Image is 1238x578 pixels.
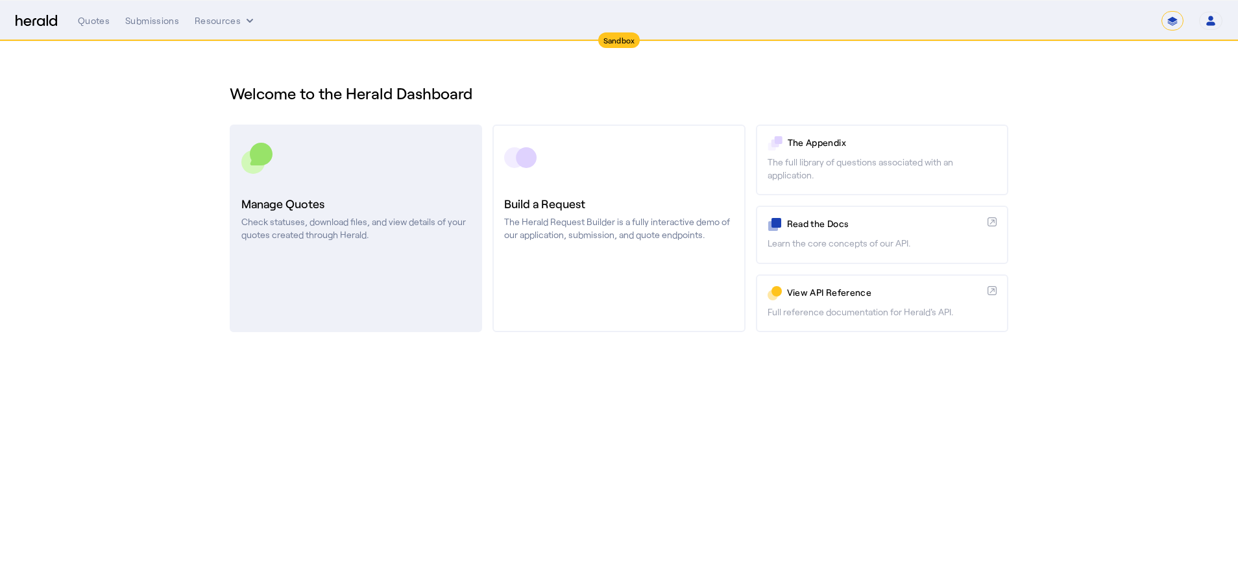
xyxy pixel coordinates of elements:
a: View API ReferenceFull reference documentation for Herald's API. [756,274,1008,332]
a: Manage QuotesCheck statuses, download files, and view details of your quotes created through Herald. [230,125,482,332]
a: Read the DocsLearn the core concepts of our API. [756,206,1008,263]
p: Read the Docs [787,217,982,230]
div: Submissions [125,14,179,27]
button: Resources dropdown menu [195,14,256,27]
div: Quotes [78,14,110,27]
h3: Manage Quotes [241,195,470,213]
a: Build a RequestThe Herald Request Builder is a fully interactive demo of our application, submiss... [492,125,745,332]
img: Herald Logo [16,15,57,27]
a: The AppendixThe full library of questions associated with an application. [756,125,1008,195]
h3: Build a Request [504,195,733,213]
p: Full reference documentation for Herald's API. [768,306,997,319]
h1: Welcome to the Herald Dashboard [230,83,1008,104]
p: The Appendix [788,136,997,149]
p: The Herald Request Builder is a fully interactive demo of our application, submission, and quote ... [504,215,733,241]
div: Sandbox [598,32,640,48]
p: View API Reference [787,286,982,299]
p: Check statuses, download files, and view details of your quotes created through Herald. [241,215,470,241]
p: Learn the core concepts of our API. [768,237,997,250]
p: The full library of questions associated with an application. [768,156,997,182]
